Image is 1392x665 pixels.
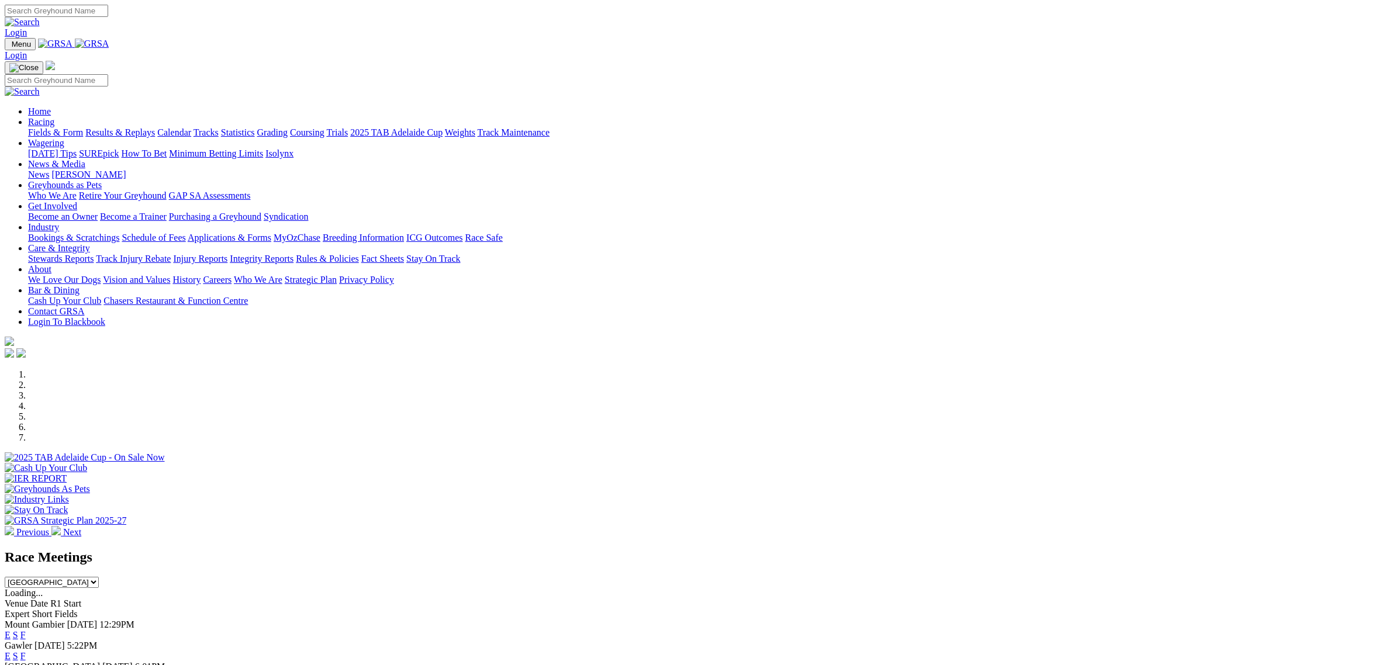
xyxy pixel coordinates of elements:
a: Weights [445,127,475,137]
a: SUREpick [79,148,119,158]
span: Menu [12,40,31,49]
a: Next [51,527,81,537]
a: Integrity Reports [230,254,293,264]
img: Search [5,17,40,27]
a: Who We Are [234,275,282,285]
a: Careers [203,275,232,285]
a: Coursing [290,127,324,137]
span: Next [63,527,81,537]
img: chevron-right-pager-white.svg [51,526,61,535]
input: Search [5,74,108,86]
a: Login [5,27,27,37]
div: Greyhounds as Pets [28,191,1387,201]
a: Racing [28,117,54,127]
a: E [5,651,11,661]
img: GRSA [75,39,109,49]
a: Become an Owner [28,212,98,221]
a: MyOzChase [274,233,320,243]
a: Isolynx [265,148,293,158]
span: Mount Gambier [5,619,65,629]
a: [PERSON_NAME] [51,169,126,179]
a: Previous [5,527,51,537]
img: Close [9,63,39,72]
input: Search [5,5,108,17]
a: Retire Your Greyhound [79,191,167,200]
img: Search [5,86,40,97]
a: Track Maintenance [478,127,550,137]
a: Statistics [221,127,255,137]
a: Who We Are [28,191,77,200]
a: Grading [257,127,288,137]
span: Fields [54,609,77,619]
a: Contact GRSA [28,306,84,316]
a: Breeding Information [323,233,404,243]
a: S [13,651,18,661]
img: GRSA [38,39,72,49]
a: Bookings & Scratchings [28,233,119,243]
a: Fact Sheets [361,254,404,264]
a: ICG Outcomes [406,233,462,243]
a: GAP SA Assessments [169,191,251,200]
img: 2025 TAB Adelaide Cup - On Sale Now [5,452,165,463]
a: Results & Replays [85,127,155,137]
a: History [172,275,201,285]
a: How To Bet [122,148,167,158]
button: Toggle navigation [5,38,36,50]
div: Industry [28,233,1387,243]
a: [DATE] Tips [28,148,77,158]
div: Bar & Dining [28,296,1387,306]
a: 2025 TAB Adelaide Cup [350,127,443,137]
span: Venue [5,598,28,608]
div: Care & Integrity [28,254,1387,264]
a: F [20,630,26,640]
a: Rules & Policies [296,254,359,264]
span: 5:22PM [67,640,98,650]
button: Toggle navigation [5,61,43,74]
a: Privacy Policy [339,275,394,285]
a: S [13,630,18,640]
a: Syndication [264,212,308,221]
a: F [20,651,26,661]
span: Date [30,598,48,608]
img: Cash Up Your Club [5,463,87,473]
img: logo-grsa-white.png [5,337,14,346]
img: logo-grsa-white.png [46,61,55,70]
a: Minimum Betting Limits [169,148,263,158]
a: Industry [28,222,59,232]
img: Stay On Track [5,505,68,515]
a: Race Safe [465,233,502,243]
a: Become a Trainer [100,212,167,221]
a: Get Involved [28,201,77,211]
a: Chasers Restaurant & Function Centre [103,296,248,306]
img: Greyhounds As Pets [5,484,90,494]
a: About [28,264,51,274]
a: We Love Our Dogs [28,275,101,285]
a: Login To Blackbook [28,317,105,327]
span: Previous [16,527,49,537]
a: Injury Reports [173,254,227,264]
a: Vision and Values [103,275,170,285]
span: 12:29PM [99,619,134,629]
a: Track Injury Rebate [96,254,171,264]
a: News [28,169,49,179]
span: R1 Start [50,598,81,608]
a: Cash Up Your Club [28,296,101,306]
div: Get Involved [28,212,1387,222]
a: News & Media [28,159,85,169]
a: E [5,630,11,640]
img: IER REPORT [5,473,67,484]
a: Calendar [157,127,191,137]
a: Login [5,50,27,60]
img: facebook.svg [5,348,14,358]
a: Trials [326,127,348,137]
a: Purchasing a Greyhound [169,212,261,221]
a: Tracks [194,127,219,137]
a: Stay On Track [406,254,460,264]
h2: Race Meetings [5,549,1387,565]
img: GRSA Strategic Plan 2025-27 [5,515,126,526]
a: Home [28,106,51,116]
div: About [28,275,1387,285]
a: Stewards Reports [28,254,94,264]
div: Wagering [28,148,1387,159]
a: Fields & Form [28,127,83,137]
